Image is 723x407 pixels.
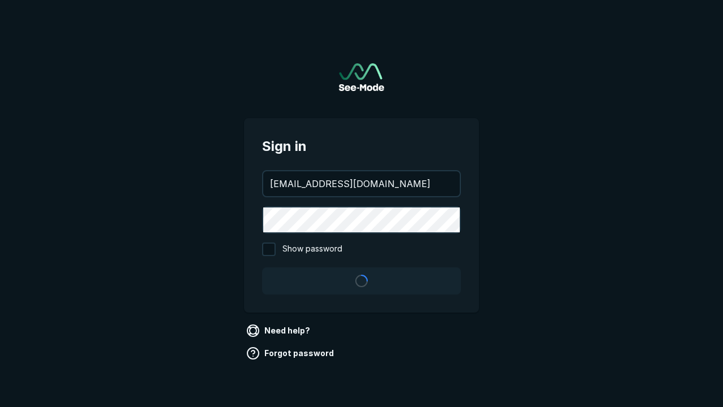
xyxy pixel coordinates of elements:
a: Forgot password [244,344,338,362]
a: Need help? [244,322,315,340]
a: Go to sign in [339,63,384,91]
img: See-Mode Logo [339,63,384,91]
span: Sign in [262,136,461,157]
input: your@email.com [263,171,460,196]
span: Show password [282,243,342,256]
